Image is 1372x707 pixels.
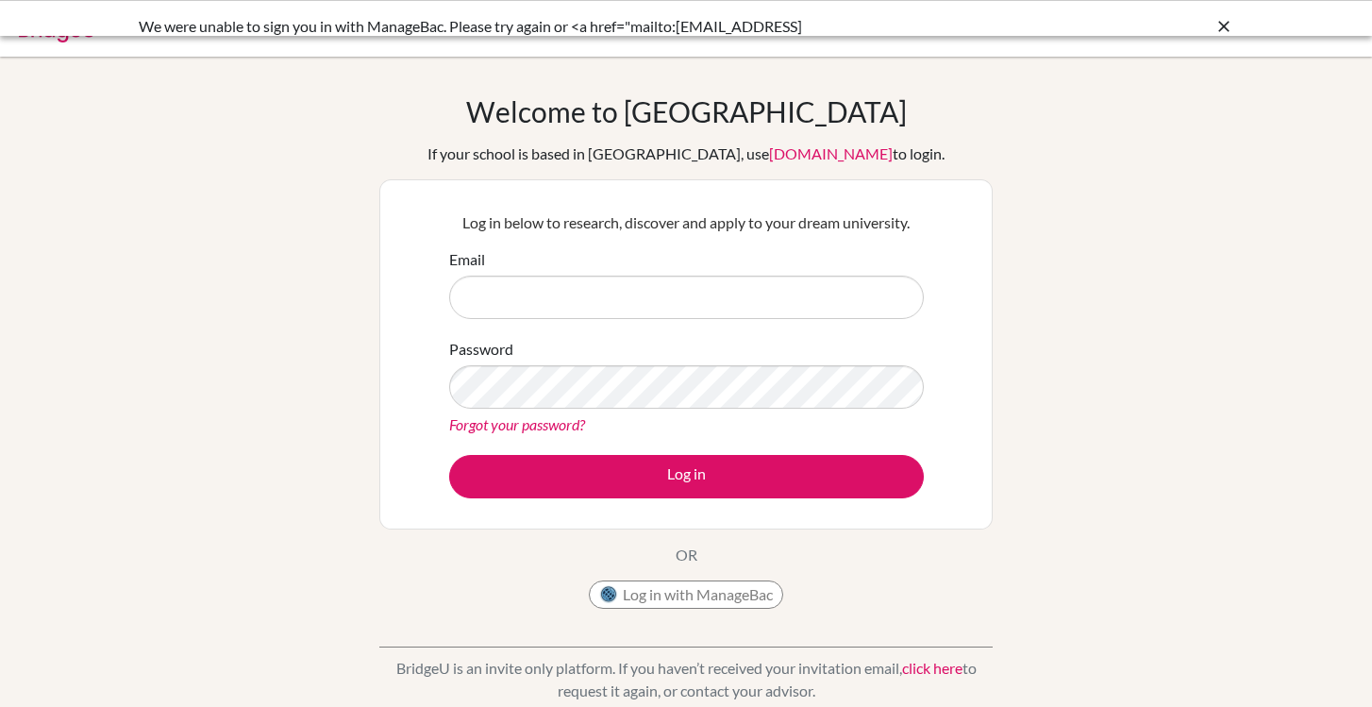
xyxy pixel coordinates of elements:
[449,455,924,498] button: Log in
[466,94,907,128] h1: Welcome to [GEOGRAPHIC_DATA]
[769,144,893,162] a: [DOMAIN_NAME]
[676,544,697,566] p: OR
[902,659,962,677] a: click here
[449,415,585,433] a: Forgot your password?
[449,211,924,234] p: Log in below to research, discover and apply to your dream university.
[379,657,993,702] p: BridgeU is an invite only platform. If you haven’t received your invitation email, to request it ...
[427,143,945,165] div: If your school is based in [GEOGRAPHIC_DATA], use to login.
[449,338,513,361] label: Password
[449,248,485,271] label: Email
[139,15,950,60] div: We were unable to sign you in with ManageBac. Please try again or <a href="mailto:[EMAIL_ADDRESS]...
[589,581,783,609] button: Log in with ManageBac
